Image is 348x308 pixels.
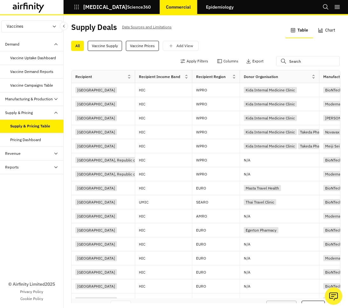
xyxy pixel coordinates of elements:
[74,2,127,12] button: [MEDICAL_DATA]
[75,283,117,289] div: [GEOGRAPHIC_DATA]
[196,171,240,177] p: WPRO
[244,158,250,162] p: N/A
[75,255,117,261] div: [GEOGRAPHIC_DATA]
[323,2,329,12] button: Search
[285,23,313,38] button: Table
[139,129,192,135] p: HIC
[139,87,192,93] p: HIC
[139,157,192,163] p: HIC
[75,297,117,303] div: [GEOGRAPHIC_DATA]
[244,74,278,80] div: Donor Organisation
[139,74,180,80] div: Recipient Income Band
[244,87,297,93] div: Kida Internal Medicine Clinic
[323,171,342,177] div: Moderna
[244,227,278,233] div: Egerton Pharmacy
[75,115,117,121] div: [GEOGRAPHIC_DATA]
[244,143,297,149] div: Kida Internal Medicine Clinic
[196,297,240,304] p: AMRO
[244,101,297,107] div: Kida Internal Medicine Clinic
[323,199,344,205] div: BioNTech
[244,115,297,121] div: Kida Internal Medicine Clinic
[5,110,33,116] div: Supply & Pricing
[196,269,240,276] p: EURO
[139,213,192,219] p: HIC
[5,96,53,102] div: Manufacturing & Production
[323,213,342,219] div: Moderna
[244,298,250,302] p: N/A
[244,199,276,205] div: Thai Travel Clinic
[196,101,240,107] p: WPRO
[139,185,192,191] p: HIC
[276,56,340,66] input: Search
[323,241,344,247] div: BioNTech
[244,214,250,218] p: N/A
[196,241,240,247] p: EURO
[323,297,344,303] div: BioNTech
[139,115,192,121] p: HIC
[217,56,238,66] button: Columns
[75,101,117,107] div: [GEOGRAPHIC_DATA]
[5,164,19,170] div: Reports
[75,185,117,191] div: [GEOGRAPHIC_DATA]
[323,283,344,289] div: BioNTech
[244,172,250,176] p: N/A
[323,269,344,275] div: BioNTech
[196,199,240,205] p: SEARO
[196,283,240,290] p: EURO
[60,22,68,30] button: Close Sidebar
[252,59,263,63] p: Export
[139,283,192,290] p: HIC
[323,227,344,233] div: BioNTech
[75,199,117,205] div: [GEOGRAPHIC_DATA]
[83,4,127,10] p: [MEDICAL_DATA]
[323,255,342,261] div: Moderna
[139,241,192,247] p: HIC
[139,199,192,205] p: UMIC
[176,44,193,48] p: Add View
[323,185,344,191] div: BioNTech
[122,24,172,31] p: Data Sources and Limitations
[196,227,240,233] p: EURO
[75,74,92,80] div: Recipient
[180,56,208,66] button: Apply Filters
[75,157,139,163] div: [GEOGRAPHIC_DATA], Republic of
[75,227,117,233] div: [GEOGRAPHIC_DATA]
[196,157,240,163] p: WPRO
[10,123,50,129] div: Supply & Pricing Table
[196,143,240,149] p: WPRO
[139,171,192,177] p: HIC
[196,255,240,261] p: EURO
[10,137,41,143] div: Pricing Dashboard
[196,115,240,121] p: WPRO
[8,281,55,288] p: © Airfinity Limited 2025
[139,255,192,261] p: HIC
[75,213,117,219] div: [GEOGRAPHIC_DATA]
[139,227,192,233] p: HIC
[75,87,117,93] div: [GEOGRAPHIC_DATA]
[10,69,53,75] div: Vaccine Demand Reports
[323,87,344,93] div: BioNTech
[323,74,347,80] div: Manufacturer
[196,185,240,191] p: EURO
[166,4,191,10] p: Commercial
[5,151,21,156] div: Revenue
[139,297,192,304] p: UMIC
[139,101,192,107] p: HIC
[244,185,281,191] div: Masta Travel Health
[244,242,250,246] p: N/A
[163,41,199,51] button: save changes
[75,143,117,149] div: [GEOGRAPHIC_DATA]
[88,41,122,51] div: Vaccine Supply
[313,23,340,38] button: Chart
[196,213,240,219] p: AMRO
[20,289,43,295] a: Privacy Policy
[139,143,192,149] p: HIC
[323,129,341,135] div: Novavax
[246,56,263,66] button: Export
[71,41,84,51] div: All
[126,41,159,51] div: Vaccine Prices
[323,157,344,163] div: BioNTech
[10,55,56,61] div: Vaccine Uptake Dashboard
[75,129,117,135] div: [GEOGRAPHIC_DATA]
[10,82,53,88] div: Vaccine Campaigns Table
